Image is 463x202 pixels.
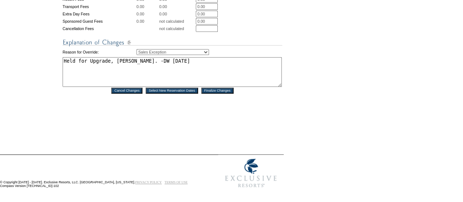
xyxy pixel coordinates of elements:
input: Select New Reservation Dates [146,88,198,93]
td: Sponsored Guest Fees [63,18,136,25]
td: 0.00 [137,3,158,10]
td: 0.00 [137,11,158,17]
td: 0.00 [159,11,195,17]
td: Extra Day Fees [63,11,136,17]
input: Finalize Changes [201,88,234,93]
a: PRIVACY POLICY [135,180,162,184]
td: Cancellation Fees [63,25,136,32]
input: Cancel Changes [111,88,142,93]
td: not calculated [159,25,195,32]
td: not calculated [159,18,195,25]
td: 0.00 [159,3,195,10]
td: Reason for Override: [63,48,136,56]
img: Explanation of Changes [63,38,282,47]
td: Transport Fees [63,3,136,10]
td: 0.00 [137,18,158,25]
img: Exclusive Resorts [218,155,284,191]
a: TERMS OF USE [165,180,188,184]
